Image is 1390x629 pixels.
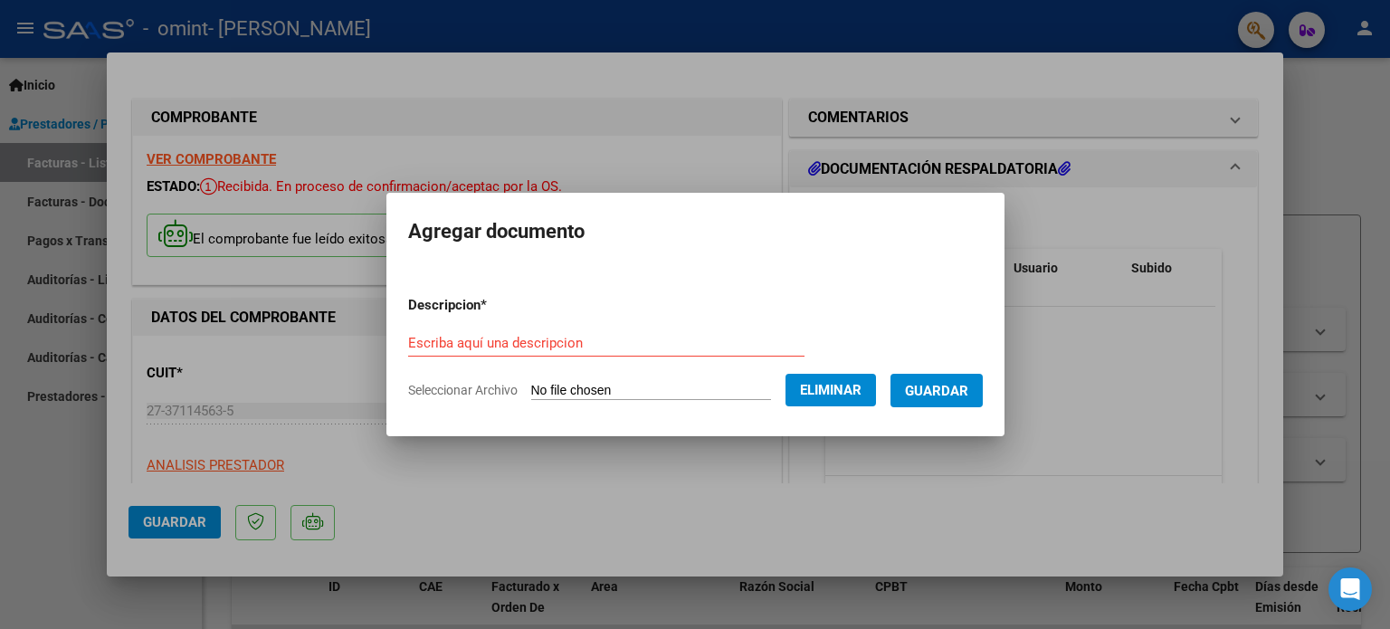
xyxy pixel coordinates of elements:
[408,214,983,249] h2: Agregar documento
[408,383,518,397] span: Seleccionar Archivo
[1328,567,1372,611] div: Open Intercom Messenger
[905,383,968,399] span: Guardar
[785,374,876,406] button: Eliminar
[800,382,862,398] span: Eliminar
[890,374,983,407] button: Guardar
[408,295,581,316] p: Descripcion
